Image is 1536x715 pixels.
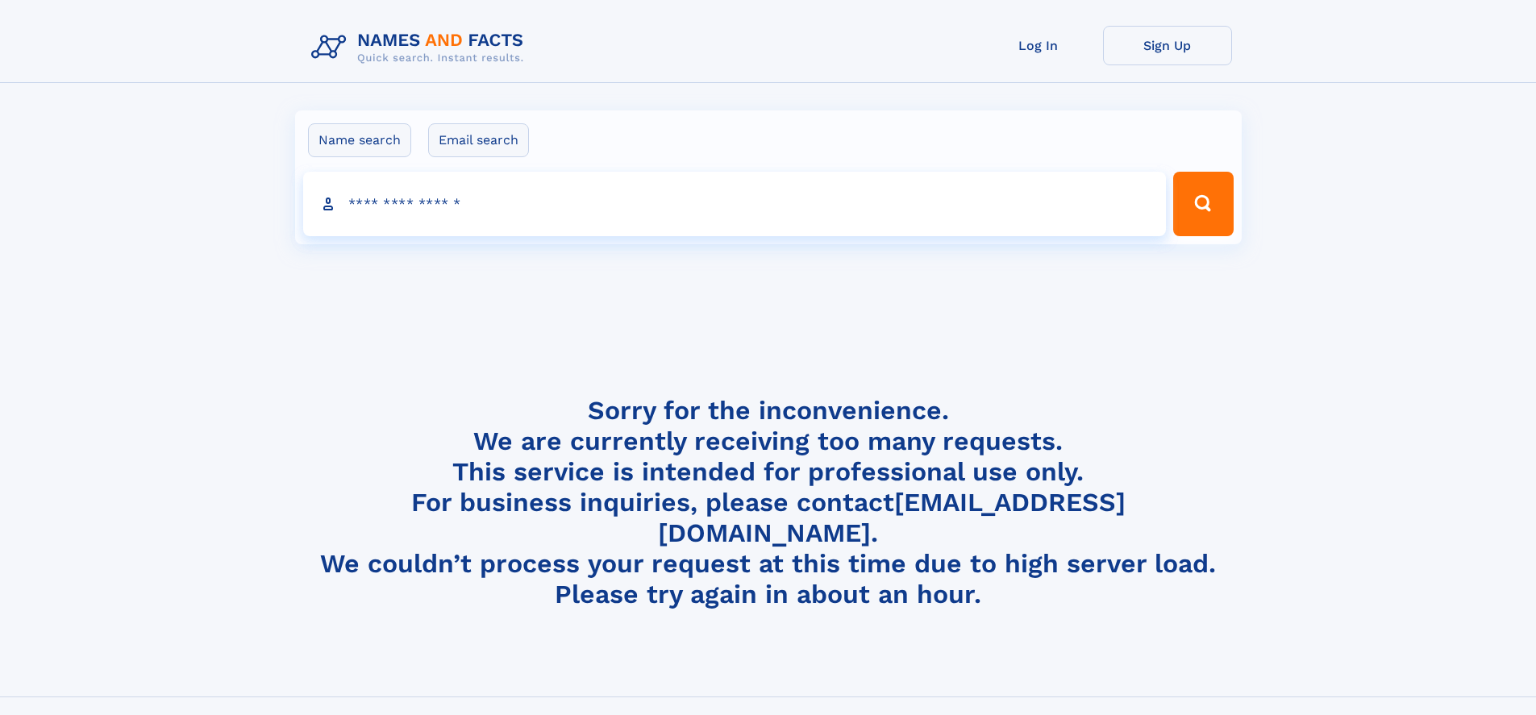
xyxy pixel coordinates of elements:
[303,172,1167,236] input: search input
[658,487,1126,548] a: [EMAIL_ADDRESS][DOMAIN_NAME]
[428,123,529,157] label: Email search
[305,395,1232,610] h4: Sorry for the inconvenience. We are currently receiving too many requests. This service is intend...
[305,26,537,69] img: Logo Names and Facts
[308,123,411,157] label: Name search
[1103,26,1232,65] a: Sign Up
[974,26,1103,65] a: Log In
[1173,172,1233,236] button: Search Button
